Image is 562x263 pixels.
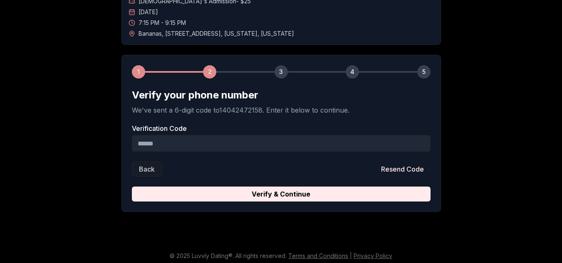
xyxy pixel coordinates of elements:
label: Verification Code [132,125,431,132]
p: We've sent a 6-digit code to 14042472158 . Enter it below to continue. [132,105,431,115]
div: 1 [132,65,145,79]
h2: Verify your phone number [132,88,431,102]
div: 2 [203,65,216,79]
div: 5 [417,65,431,79]
button: Back [132,162,162,177]
a: Terms and Conditions [288,252,348,259]
span: Bananas , [STREET_ADDRESS] , [US_STATE] , [US_STATE] [139,29,294,38]
span: | [350,252,352,259]
button: Resend Code [374,162,431,177]
span: [DATE] [139,8,158,16]
button: Verify & Continue [132,187,431,202]
div: 4 [346,65,359,79]
div: 3 [275,65,288,79]
a: Privacy Policy [354,252,392,259]
span: 7:15 PM - 9:15 PM [139,19,186,27]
